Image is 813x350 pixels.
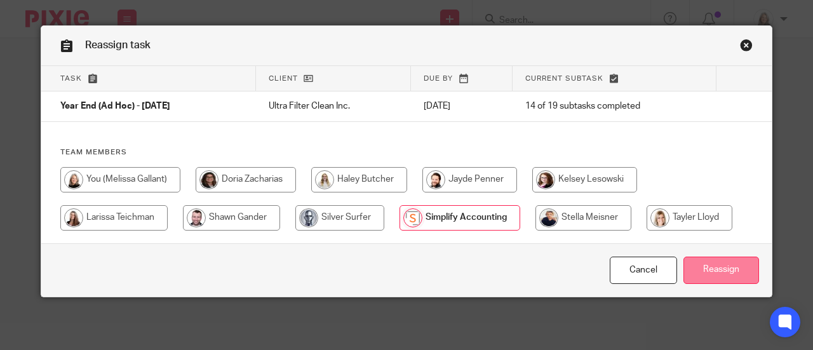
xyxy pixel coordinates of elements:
span: Task [60,75,82,82]
p: Ultra Filter Clean Inc. [269,100,398,112]
td: 14 of 19 subtasks completed [513,91,716,122]
input: Reassign [683,257,759,284]
h4: Team members [60,147,753,158]
span: Due by [424,75,453,82]
span: Reassign task [85,40,151,50]
a: Close this dialog window [740,39,753,56]
span: Year End (Ad Hoc) - [DATE] [60,102,170,111]
span: Client [269,75,298,82]
span: Current subtask [525,75,603,82]
a: Close this dialog window [610,257,677,284]
p: [DATE] [424,100,500,112]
